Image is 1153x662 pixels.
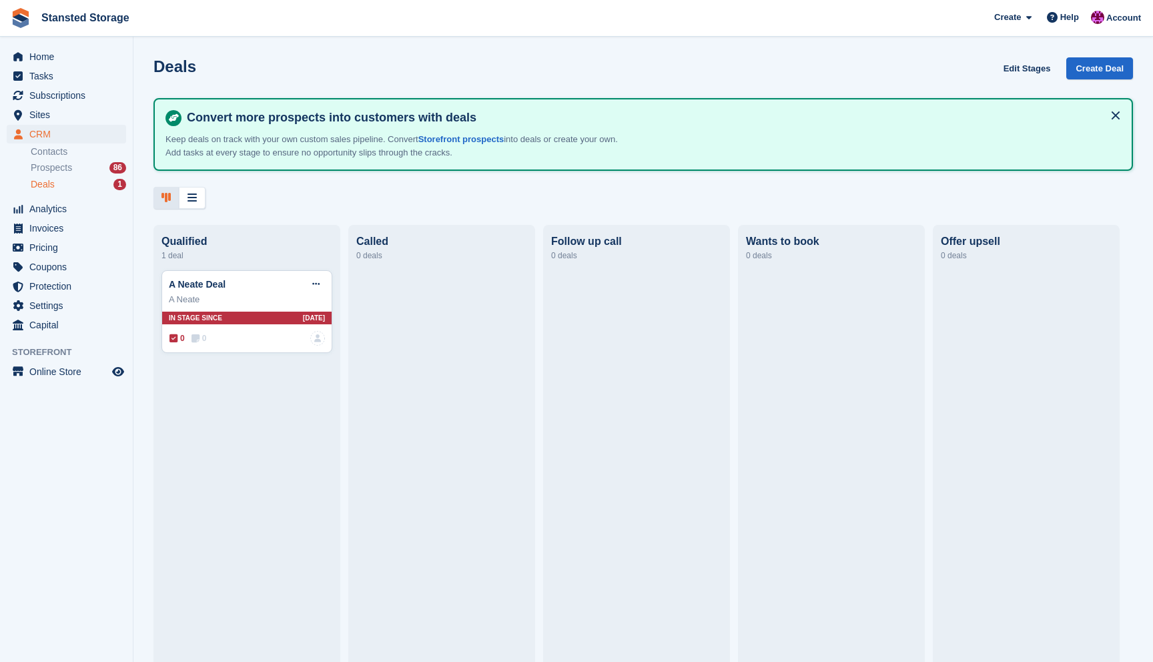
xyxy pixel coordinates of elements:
img: Jonathan Crick [1091,11,1104,24]
div: 86 [109,162,126,174]
div: 1 [113,179,126,190]
h1: Deals [153,57,196,75]
span: CRM [29,125,109,143]
div: Qualified [161,236,332,248]
a: Edit Stages [998,57,1056,79]
span: Coupons [29,258,109,276]
div: 1 deal [161,248,332,264]
span: Storefront [12,346,133,359]
span: Analytics [29,200,109,218]
span: Prospects [31,161,72,174]
img: deal-assignee-blank [310,331,325,346]
div: Wants to book [746,236,917,248]
div: A Neate [169,293,325,306]
img: stora-icon-8386f47178a22dfd0bd8f6a31ec36ba5ce8667c1dd55bd0f319d3a0aa187defe.svg [11,8,31,28]
a: menu [7,105,126,124]
a: Prospects 86 [31,161,126,175]
a: menu [7,86,126,105]
a: menu [7,47,126,66]
span: Invoices [29,219,109,238]
a: menu [7,316,126,334]
div: Follow up call [551,236,722,248]
span: Sites [29,105,109,124]
span: Tasks [29,67,109,85]
span: Help [1060,11,1079,24]
div: 0 deals [941,248,1112,264]
p: Keep deals on track with your own custom sales pipeline. Convert into deals or create your own. A... [165,133,633,159]
h4: Convert more prospects into customers with deals [181,110,1121,125]
span: Create [994,11,1021,24]
span: 0 [169,332,185,344]
a: Contacts [31,145,126,158]
a: menu [7,277,126,296]
span: Online Store [29,362,109,381]
div: Offer upsell [941,236,1112,248]
a: Create Deal [1066,57,1133,79]
span: Settings [29,296,109,315]
span: Subscriptions [29,86,109,105]
a: Storefront prospects [418,134,504,144]
span: Capital [29,316,109,334]
a: Deals 1 [31,178,126,192]
a: Preview store [110,364,126,380]
span: Deals [31,178,55,191]
span: Protection [29,277,109,296]
span: Pricing [29,238,109,257]
a: menu [7,362,126,381]
span: [DATE] [303,313,325,323]
a: menu [7,219,126,238]
a: menu [7,67,126,85]
div: 0 deals [746,248,917,264]
a: menu [7,200,126,218]
div: 0 deals [551,248,722,264]
a: menu [7,258,126,276]
a: menu [7,125,126,143]
a: menu [7,296,126,315]
div: 0 deals [356,248,527,264]
span: 0 [191,332,207,344]
a: menu [7,238,126,257]
a: A Neate Deal [169,279,226,290]
div: Called [356,236,527,248]
span: In stage since [169,313,222,323]
a: Stansted Storage [36,7,135,29]
span: Account [1106,11,1141,25]
span: Home [29,47,109,66]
